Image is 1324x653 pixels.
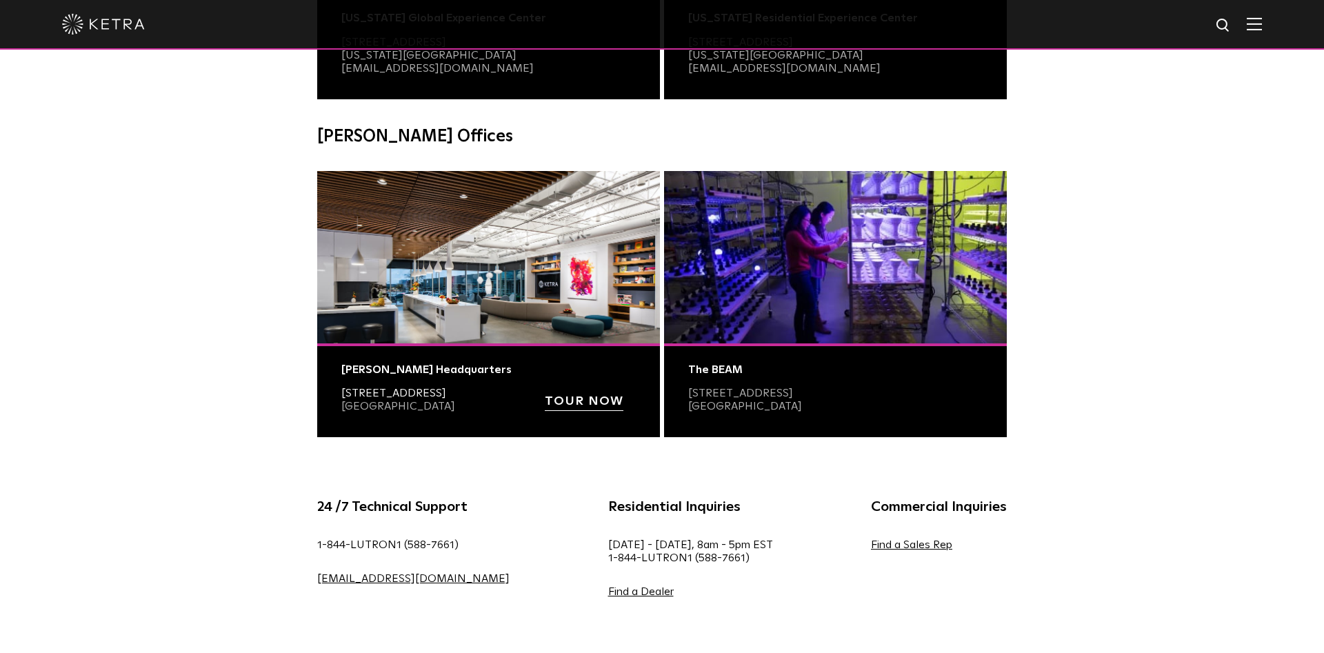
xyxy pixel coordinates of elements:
[341,401,455,412] a: [GEOGRAPHIC_DATA]
[317,123,1007,150] h4: [PERSON_NAME] Offices
[317,573,510,584] a: [EMAIL_ADDRESS][DOMAIN_NAME]
[341,388,446,399] a: [STREET_ADDRESS]
[688,388,793,399] a: [STREET_ADDRESS]
[871,539,952,550] a: Find a Sales Rep
[608,496,773,518] h5: Residential Inquiries
[664,171,1007,343] img: Austin Photo@2x
[1215,17,1232,34] img: search icon
[688,50,863,61] a: [US_STATE][GEOGRAPHIC_DATA]
[341,50,516,61] a: [US_STATE][GEOGRAPHIC_DATA]
[341,63,534,74] a: [EMAIL_ADDRESS][DOMAIN_NAME]
[871,496,1007,518] h5: Commercial Inquiries
[608,586,674,597] a: Find a Dealer
[608,552,750,563] a: 1-844-LUTRON1 (588-7661)
[317,539,459,550] a: 1-844-LUTRON1 (588-7661)
[317,496,510,518] h5: 24 /7 Technical Support
[608,539,773,565] p: [DATE] - [DATE], 8am - 5pm EST
[545,396,623,411] a: TOUR NOW
[688,63,881,74] a: [EMAIL_ADDRESS][DOMAIN_NAME]
[688,401,802,412] a: [GEOGRAPHIC_DATA]
[1247,17,1262,30] img: Hamburger%20Nav.svg
[62,14,145,34] img: ketra-logo-2019-white
[341,363,636,376] div: [PERSON_NAME] Headquarters
[688,363,983,376] div: The BEAM
[545,395,623,408] strong: TOUR NOW
[317,171,660,343] img: 036-collaboration-studio-2 copy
